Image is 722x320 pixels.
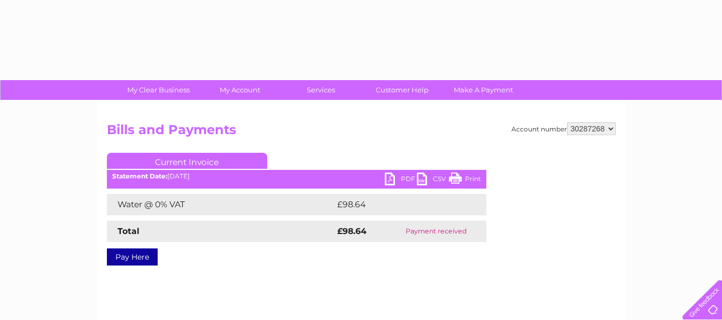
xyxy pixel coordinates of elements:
[277,80,365,100] a: Services
[335,194,465,215] td: £98.64
[386,221,486,242] td: Payment received
[112,172,167,180] b: Statement Date:
[337,226,367,236] strong: £98.64
[118,226,139,236] strong: Total
[114,80,203,100] a: My Clear Business
[358,80,446,100] a: Customer Help
[107,248,158,266] a: Pay Here
[449,173,481,188] a: Print
[439,80,527,100] a: Make A Payment
[107,153,267,169] a: Current Invoice
[107,194,335,215] td: Water @ 0% VAT
[417,173,449,188] a: CSV
[107,173,486,180] div: [DATE]
[107,122,616,143] h2: Bills and Payments
[511,122,616,135] div: Account number
[385,173,417,188] a: PDF
[196,80,284,100] a: My Account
